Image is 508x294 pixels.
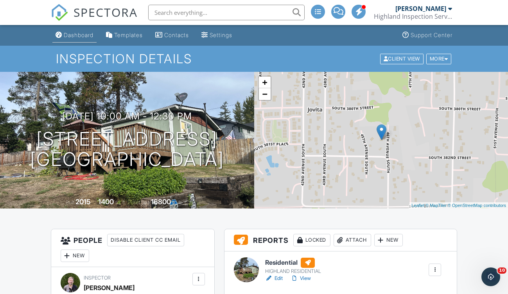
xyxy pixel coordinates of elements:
[115,200,126,205] span: sq. ft.
[62,111,192,121] h3: [DATE] 10:00 am - 12:30 pm
[152,28,192,43] a: Contacts
[151,198,171,206] div: 16800
[380,53,424,64] div: Client View
[411,203,424,208] a: Leaflet
[259,88,271,100] a: Zoom out
[425,203,447,208] a: © MapTiler
[411,32,452,38] div: Support Center
[395,5,446,12] div: [PERSON_NAME]
[133,200,150,205] span: Lot Size
[51,229,214,267] h3: People
[75,198,91,206] div: 2015
[172,200,182,205] span: sq.ft.
[148,5,305,20] input: Search everything...
[198,28,235,43] a: Settings
[30,129,224,170] h1: [STREET_ADDRESS] [GEOGRAPHIC_DATA]
[497,267,506,274] span: 10
[481,267,500,286] iframe: Intercom live chat
[56,52,452,66] h1: Inspection Details
[426,53,452,64] div: More
[98,198,114,206] div: 1400
[374,12,452,20] div: Highland Inspection Services
[399,28,456,43] a: Support Center
[64,32,93,38] div: Dashboard
[379,55,425,61] a: Client View
[52,28,97,43] a: Dashboard
[51,4,68,21] img: The Best Home Inspection Software - Spectora
[84,282,135,294] div: [PERSON_NAME]
[291,274,311,282] a: View
[448,203,506,208] a: © OpenStreetMap contributors
[265,258,321,275] a: Residential HIGHLAND RESIDENTIAL
[114,32,143,38] div: Templates
[61,249,89,262] div: New
[66,200,74,205] span: Built
[265,274,283,282] a: Edit
[210,32,232,38] div: Settings
[107,234,184,246] div: Disable Client CC Email
[74,4,138,20] span: SPECTORA
[164,32,189,38] div: Contacts
[103,28,146,43] a: Templates
[374,234,403,246] div: New
[51,11,138,27] a: SPECTORA
[293,234,330,246] div: Locked
[409,202,508,209] div: |
[265,258,321,268] h6: Residential
[265,268,321,274] div: HIGHLAND RESIDENTIAL
[224,229,457,251] h3: Reports
[334,234,371,246] div: Attach
[259,77,271,88] a: Zoom in
[84,275,111,281] span: Inspector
